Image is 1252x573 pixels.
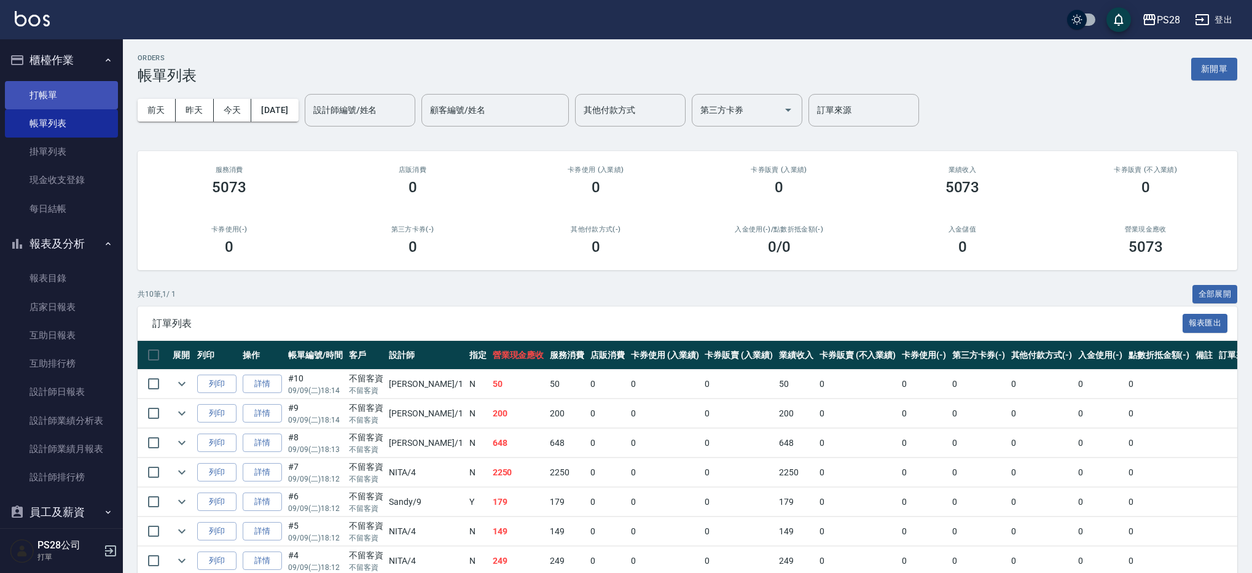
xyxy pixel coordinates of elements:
td: 149 [776,517,816,546]
th: 設計師 [386,341,466,370]
a: 店家日報表 [5,293,118,321]
h2: 第三方卡券(-) [335,225,489,233]
td: NITA /4 [386,458,466,487]
td: 50 [547,370,587,399]
p: 09/09 (二) 18:14 [288,415,343,426]
td: 0 [628,370,702,399]
td: 200 [490,399,547,428]
a: 報表匯出 [1183,317,1228,329]
h3: 5073 [1129,238,1163,255]
h2: 入金使用(-) /點數折抵金額(-) [702,225,856,233]
td: 0 [1075,429,1125,458]
td: 2250 [776,458,816,487]
td: 2250 [547,458,587,487]
a: 互助日報表 [5,321,118,349]
h2: 店販消費 [335,166,489,174]
th: 服務消費 [547,341,587,370]
td: 0 [628,488,702,516]
button: 列印 [197,434,237,453]
h2: 卡券販賣 (不入業績) [1069,166,1223,174]
td: 0 [1075,517,1125,546]
a: 詳情 [243,463,282,482]
th: 卡券販賣 (不入業績) [816,341,899,370]
td: 0 [816,429,899,458]
td: 0 [816,370,899,399]
h2: 入金儲值 [885,225,1039,233]
span: 訂單列表 [152,318,1183,330]
p: 不留客資 [349,532,383,544]
a: 新開單 [1191,63,1237,74]
td: 149 [547,517,587,546]
p: 不留客資 [349,415,383,426]
button: expand row [173,375,191,393]
div: 不留客資 [349,431,383,444]
th: 卡券販賣 (入業績) [702,341,776,370]
td: 0 [587,370,628,399]
td: 648 [776,429,816,458]
td: 2250 [490,458,547,487]
td: 50 [776,370,816,399]
td: 0 [587,429,628,458]
td: 149 [490,517,547,546]
button: 報表及分析 [5,228,118,260]
td: 0 [1075,458,1125,487]
th: 客戶 [346,341,386,370]
button: expand row [173,404,191,423]
td: 0 [899,429,949,458]
td: N [466,429,490,458]
th: 第三方卡券(-) [949,341,1008,370]
td: 0 [702,458,776,487]
a: 現金收支登錄 [5,166,118,194]
td: #9 [285,399,346,428]
h3: 服務消費 [152,166,306,174]
td: [PERSON_NAME] /1 [386,399,466,428]
button: expand row [173,463,191,481]
h3: 0 [409,238,417,255]
a: 設計師排行榜 [5,463,118,491]
td: #8 [285,429,346,458]
th: 業績收入 [776,341,816,370]
td: 0 [949,488,1008,516]
h3: 0 [1141,179,1150,196]
td: 0 [899,458,949,487]
h3: 0 /0 [768,238,791,255]
h3: 5073 [945,179,980,196]
div: 不留客資 [349,461,383,474]
div: 不留客資 [349,402,383,415]
h2: 業績收入 [885,166,1039,174]
a: 設計師業績月報表 [5,435,118,463]
p: 09/09 (二) 18:13 [288,444,343,455]
td: 0 [949,399,1008,428]
th: 指定 [466,341,490,370]
a: 詳情 [243,434,282,453]
td: 0 [1008,488,1076,516]
h3: 0 [592,238,600,255]
td: 0 [702,488,776,516]
td: 0 [1008,429,1076,458]
td: 0 [628,458,702,487]
td: N [466,370,490,399]
p: 09/09 (二) 18:12 [288,562,343,573]
td: 0 [1125,517,1193,546]
th: 卡券使用(-) [899,341,949,370]
a: 詳情 [243,375,282,394]
td: 0 [1008,458,1076,487]
button: Open [778,100,798,120]
td: 0 [628,429,702,458]
p: 打單 [37,552,100,563]
a: 每日結帳 [5,195,118,223]
td: NITA /4 [386,517,466,546]
td: 0 [587,399,628,428]
th: 營業現金應收 [490,341,547,370]
td: 0 [1008,517,1076,546]
a: 掛單列表 [5,138,118,166]
a: 報表目錄 [5,264,118,292]
a: 設計師日報表 [5,378,118,406]
button: 員工及薪資 [5,496,118,528]
td: 0 [816,399,899,428]
td: Sandy /9 [386,488,466,516]
td: 179 [776,488,816,516]
td: 0 [702,429,776,458]
button: expand row [173,552,191,570]
button: 列印 [197,375,237,394]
